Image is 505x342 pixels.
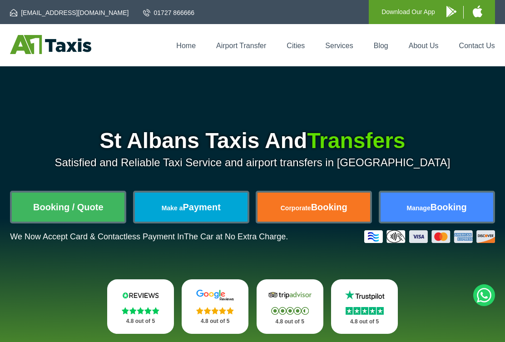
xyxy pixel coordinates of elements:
[459,42,495,50] a: Contact Us
[117,316,164,327] p: 4.8 out of 5
[257,193,370,222] a: CorporateBooking
[196,307,234,314] img: Stars
[122,307,159,314] img: Stars
[346,307,384,315] img: Stars
[446,6,456,17] img: A1 Taxis Android App
[10,35,91,54] img: A1 Taxis St Albans LTD
[374,42,388,50] a: Blog
[331,279,398,334] a: Trustpilot Stars 4.8 out of 5
[325,42,353,50] a: Services
[10,232,288,242] p: We Now Accept Card & Contactless Payment In
[182,279,248,334] a: Google Stars 4.8 out of 5
[473,5,482,17] img: A1 Taxis iPhone App
[176,42,196,50] a: Home
[10,156,495,169] p: Satisfied and Reliable Taxi Service and airport transfers in [GEOGRAPHIC_DATA]
[271,307,309,315] img: Stars
[192,289,238,301] img: Google
[341,289,388,301] img: Trustpilot
[307,129,405,153] span: Transfers
[184,232,288,241] span: The Car at No Extra Charge.
[364,230,495,243] img: Credit And Debit Cards
[381,6,435,18] p: Download Our App
[10,8,129,17] a: [EMAIL_ADDRESS][DOMAIN_NAME]
[135,193,248,222] a: Make aPayment
[287,42,305,50] a: Cities
[257,279,323,334] a: Tripadvisor Stars 4.8 out of 5
[143,8,195,17] a: 01727 866666
[381,193,493,222] a: ManageBooking
[216,42,266,50] a: Airport Transfer
[407,204,431,212] span: Manage
[117,289,164,301] img: Reviews.io
[10,130,495,152] h1: St Albans Taxis And
[12,193,124,222] a: Booking / Quote
[409,42,439,50] a: About Us
[267,316,313,327] p: 4.8 out of 5
[341,316,388,327] p: 4.8 out of 5
[281,204,311,212] span: Corporate
[162,204,183,212] span: Make a
[192,316,238,327] p: 4.8 out of 5
[107,279,174,334] a: Reviews.io Stars 4.8 out of 5
[267,289,313,301] img: Tripadvisor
